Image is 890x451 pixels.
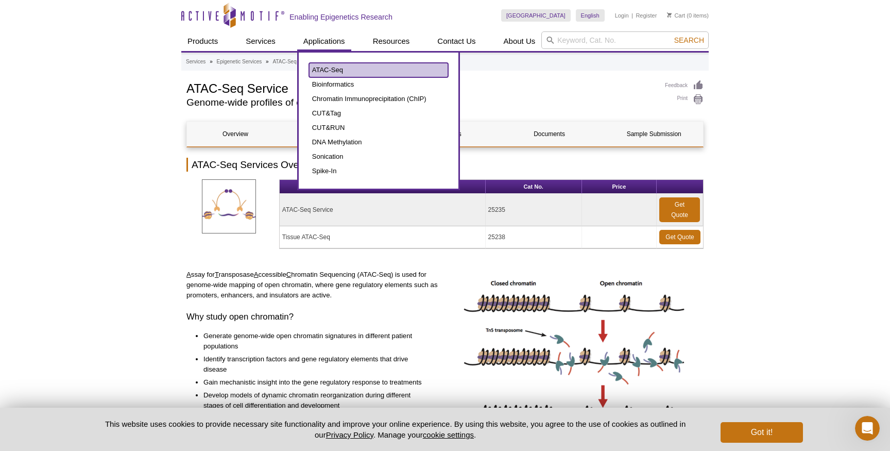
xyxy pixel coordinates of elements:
[501,122,598,146] a: Documents
[501,9,571,22] a: [GEOGRAPHIC_DATA]
[280,226,486,248] td: Tissue ATAC-Seq
[671,36,707,45] button: Search
[254,271,259,278] u: A
[266,59,269,64] li: »
[272,57,317,66] a: ATAC-Seq Services
[216,57,262,66] a: Epigenetic Services
[309,92,448,106] a: Chromatin Immunoprecipitation (ChIP)
[309,63,448,77] a: ATAC-Seq
[186,98,655,107] h2: Genome-wide profiles of open chromatin
[665,80,704,91] a: Feedback
[186,311,441,323] h3: Why study open chromatin?
[486,180,582,194] th: Cat No.
[186,271,191,278] u: A
[486,226,582,248] td: 25238
[486,194,582,226] td: 25235
[203,377,431,388] li: Gain mechanistic insight into the gene regulatory response to treatments
[667,9,709,22] li: (0 items)
[665,94,704,105] a: Print
[186,270,441,300] p: ssay for ransposase ccessible hromatin Sequencing (ATAC-Seq) is used for genome-wide mapping of o...
[659,230,700,244] a: Get Quote
[309,77,448,92] a: Bioinformatics
[423,430,474,439] button: cookie settings
[721,422,803,443] button: Got it!
[667,12,685,19] a: Cart
[203,390,431,411] li: Develop models of dynamic chromatin reorganization during different stages of cell differentiatio...
[289,12,392,22] h2: Enabling Epigenetics Research
[202,179,256,233] img: ATAC-SeqServices
[186,57,206,66] a: Services
[541,31,709,49] input: Keyword, Cat. No.
[606,122,703,146] a: Sample Submission
[280,194,486,226] td: ATAC-Seq Service
[239,31,282,51] a: Services
[286,271,292,278] u: C
[309,106,448,121] a: CUT&Tag
[292,122,388,146] a: Data
[367,31,416,51] a: Resources
[855,416,880,441] iframe: Intercom live chat
[309,121,448,135] a: CUT&RUN
[309,149,448,164] a: Sonication
[280,180,486,194] th: Name
[186,80,655,95] h1: ATAC-Seq Service
[203,331,431,352] li: Generate genome-wide open chromatin signatures in different patient populations
[309,135,448,149] a: DNA Methylation
[326,430,373,439] a: Privacy Policy
[186,158,704,172] h2: ATAC-Seq Services Overview
[615,12,629,19] a: Login
[210,59,213,64] li: »
[87,419,704,440] p: This website uses cookies to provide necessary site functionality and improve your online experie...
[576,9,605,22] a: English
[431,31,482,51] a: Contact Us
[631,9,633,22] li: |
[498,31,542,51] a: About Us
[203,354,431,375] li: Identify transcription factors and gene regulatory elements that drive disease
[309,164,448,178] a: Spike-In
[636,12,657,19] a: Register
[181,31,224,51] a: Products
[215,271,219,278] u: T
[187,122,284,146] a: Overview
[297,31,351,51] a: Applications
[667,12,672,18] img: Your Cart
[582,180,657,194] th: Price
[674,36,704,44] span: Search
[659,197,700,222] a: Get Quote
